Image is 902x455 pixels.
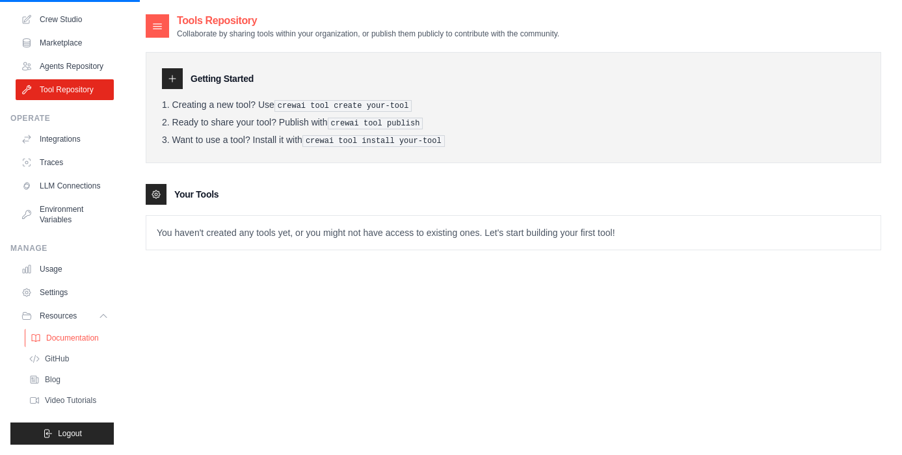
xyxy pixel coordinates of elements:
[23,391,114,409] a: Video Tutorials
[25,329,115,347] a: Documentation
[162,99,865,112] li: Creating a new tool? Use
[16,305,114,326] button: Resources
[146,216,881,250] p: You haven't created any tools yet, or you might not have access to existing ones. Let's start bui...
[16,259,114,279] a: Usage
[10,422,114,445] button: Logout
[16,9,114,30] a: Crew Studio
[45,395,96,406] span: Video Tutorials
[45,354,69,364] span: GitHub
[302,135,445,147] pre: crewai tool install your-tool
[16,175,114,196] a: LLM Connections
[16,32,114,53] a: Marketplace
[162,117,865,129] li: Ready to share your tool? Publish with
[16,282,114,303] a: Settings
[10,243,114,253] div: Manage
[23,350,114,368] a: GitHub
[23,370,114,389] a: Blog
[16,129,114,149] a: Integrations
[328,118,423,129] pre: crewai tool publish
[16,199,114,230] a: Environment Variables
[191,72,254,85] h3: Getting Started
[174,188,219,201] h3: Your Tools
[162,135,865,147] li: Want to use a tool? Install it with
[274,100,412,112] pre: crewai tool create your-tool
[40,311,77,321] span: Resources
[45,374,60,385] span: Blog
[16,56,114,77] a: Agents Repository
[16,79,114,100] a: Tool Repository
[16,152,114,173] a: Traces
[177,13,559,29] h2: Tools Repository
[46,333,99,343] span: Documentation
[177,29,559,39] p: Collaborate by sharing tools within your organization, or publish them publicly to contribute wit...
[10,113,114,123] div: Operate
[58,428,82,439] span: Logout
